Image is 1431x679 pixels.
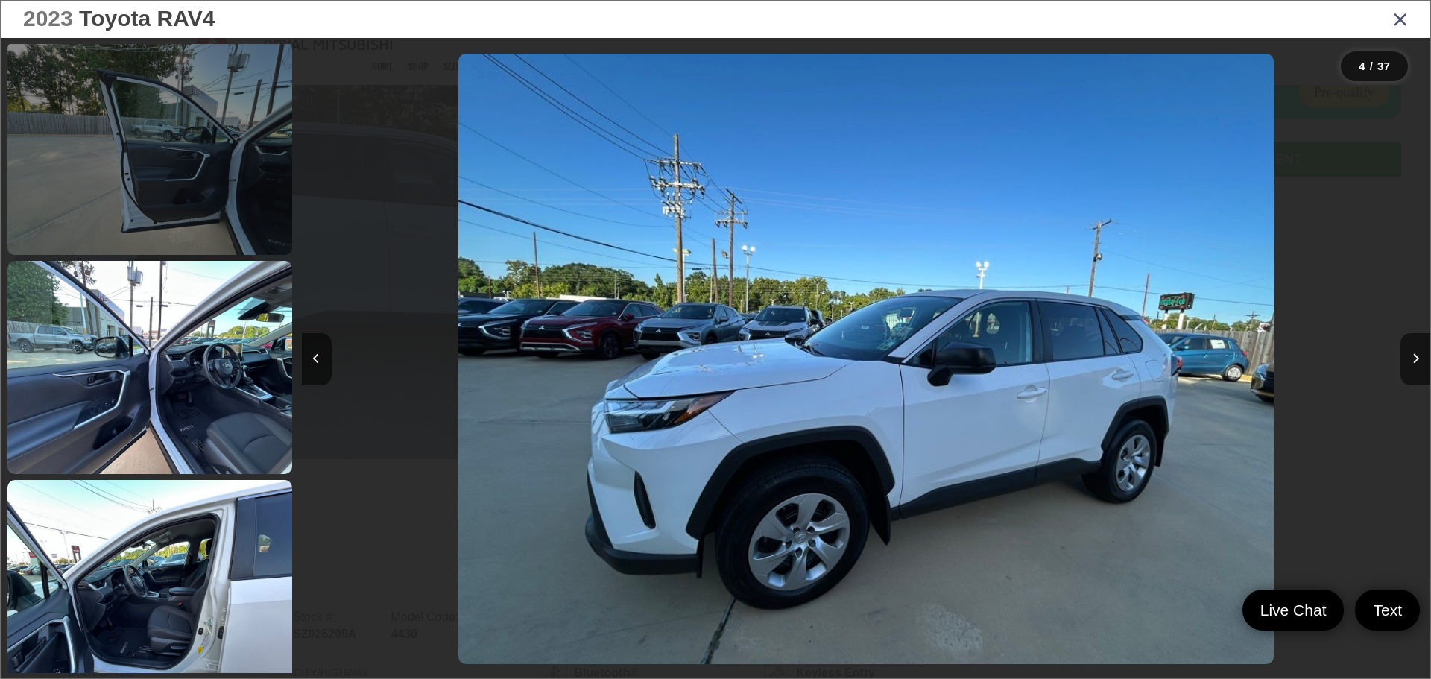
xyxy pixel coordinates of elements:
[1359,60,1365,72] span: 4
[458,54,1273,665] img: 2023 Toyota RAV4 LE
[1368,61,1374,72] span: /
[23,6,73,31] span: 2023
[1400,333,1430,385] button: Next image
[1393,9,1408,28] i: Close gallery
[1242,590,1345,631] a: Live Chat
[1365,600,1409,620] span: Text
[302,54,1430,665] div: 2023 Toyota RAV4 LE 3
[1355,590,1420,631] a: Text
[302,333,332,385] button: Previous image
[1377,60,1390,72] span: 37
[1253,600,1334,620] span: Live Chat
[79,6,215,31] span: Toyota RAV4
[4,259,294,476] img: 2023 Toyota RAV4 LE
